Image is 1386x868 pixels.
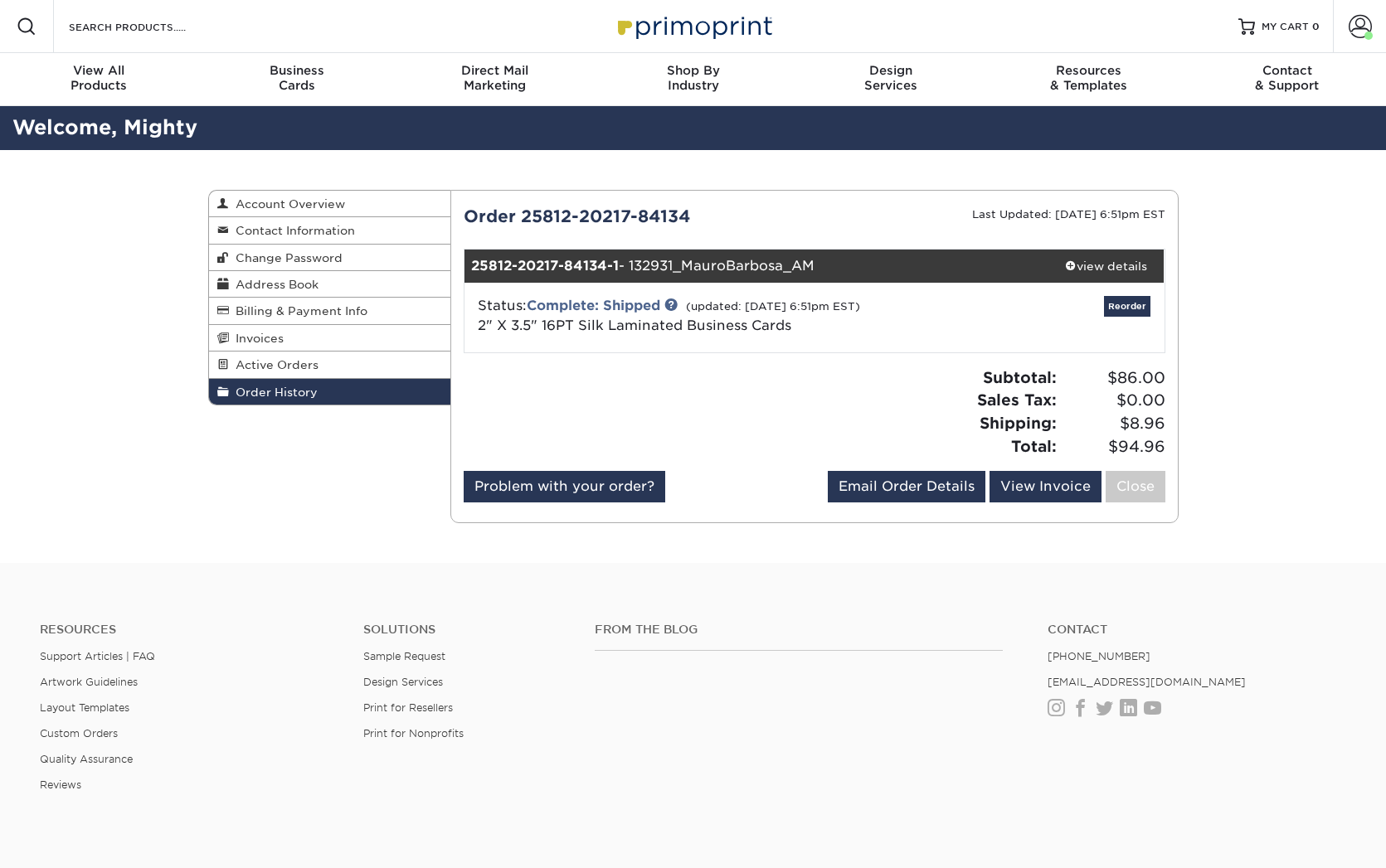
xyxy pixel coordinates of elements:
span: MY CART [1262,20,1309,34]
span: Order History [229,386,318,399]
a: Contact& Support [1188,53,1386,106]
img: Primoprint [610,8,776,44]
span: Contact [1188,63,1386,78]
div: & Templates [990,63,1189,93]
a: Print for Resellers [363,701,453,714]
small: Last Updated: [DATE] 6:51pm EST [972,208,1165,221]
div: Industry [594,63,792,93]
a: Custom Orders [40,727,118,739]
strong: Sales Tax: [977,390,1057,409]
a: Billing & Payment Info [209,298,451,324]
span: 0 [1312,21,1320,32]
a: Contact Information [209,217,451,244]
a: Invoices [209,325,451,352]
span: Change Password [229,251,343,264]
span: $86.00 [1062,366,1165,390]
a: Change Password [209,245,451,271]
a: [PHONE_NUMBER] [1048,650,1150,662]
a: Account Overview [209,191,451,217]
span: Contact Information [229,224,355,237]
a: view details [1048,250,1165,283]
a: View Invoice [990,471,1102,502]
h4: Resources [40,623,338,637]
div: Marketing [396,63,594,93]
strong: Total: [1011,437,1057,455]
span: $94.96 [1062,435,1165,458]
span: Direct Mail [396,63,594,78]
a: Layout Templates [40,701,129,714]
div: - 132931_MauroBarbosa_AM [464,250,1048,283]
a: Close [1106,471,1165,502]
a: Quality Assurance [40,753,133,765]
a: Reviews [40,778,81,791]
span: Billing & Payment Info [229,304,367,318]
a: DesignServices [792,53,990,106]
a: Support Articles | FAQ [40,650,155,662]
div: & Support [1188,63,1386,93]
strong: 25812-20217-84134-1 [471,258,619,274]
span: Invoices [229,332,284,345]
span: $0.00 [1062,389,1165,412]
a: [EMAIL_ADDRESS][DOMAIN_NAME] [1048,676,1246,688]
span: Resources [990,63,1189,78]
a: Shop ByIndustry [594,53,792,106]
a: Reorder [1104,296,1150,317]
a: Artwork Guidelines [40,676,138,688]
a: 2" X 3.5" 16PT Silk Laminated Business Cards [478,318,791,333]
a: Complete: Shipped [527,298,660,313]
a: Resources& Templates [990,53,1189,106]
span: Account Overview [229,197,345,211]
a: Address Book [209,271,451,298]
a: Direct MailMarketing [396,53,594,106]
a: Sample Request [363,650,445,662]
a: Order History [209,379,451,405]
h4: Solutions [363,623,570,637]
a: Email Order Details [828,471,985,502]
strong: Shipping: [980,414,1057,432]
strong: Subtotal: [983,368,1057,386]
span: Design [792,63,990,78]
div: view details [1048,258,1165,274]
span: Active Orders [229,358,319,371]
a: Print for Nonprofits [363,727,464,739]
span: Address Book [229,278,319,291]
span: $8.96 [1062,412,1165,435]
small: (updated: [DATE] 6:51pm EST) [686,300,860,313]
div: Services [792,63,990,93]
div: Status: [465,296,931,336]
input: SEARCH PRODUCTS..... [67,17,229,36]
span: Business [198,63,396,78]
a: Contact [1048,623,1346,637]
h4: From the Blog [595,623,1003,637]
a: Problem with your order? [464,471,665,502]
div: Order 25812-20217-84134 [451,204,815,229]
a: Design Services [363,676,443,688]
a: BusinessCards [198,53,396,106]
a: Active Orders [209,352,451,378]
span: Shop By [594,63,792,78]
div: Cards [198,63,396,93]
